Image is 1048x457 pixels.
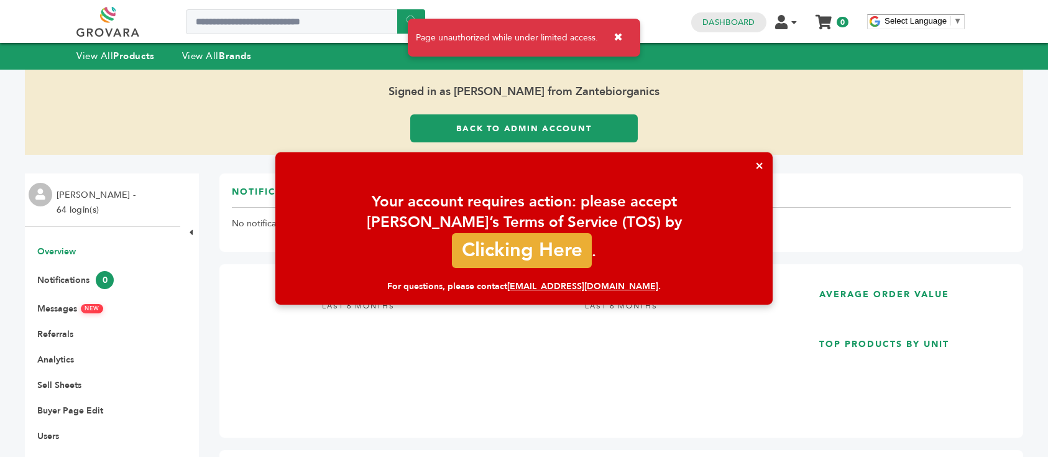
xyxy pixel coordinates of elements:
strong: Brands [219,50,251,62]
a: Notifications0 [37,274,114,286]
button: ✖ [604,25,632,50]
td: No notifications. [232,208,1011,240]
a: Referrals [37,328,73,340]
div: Your account requires action: please accept [PERSON_NAME]’s Terms of Service (TOS) by . [288,192,760,268]
a: TOP PRODUCTS BY UNIT [758,326,1011,415]
div: For questions, please contact . [288,280,760,293]
a: Overview [37,246,76,257]
a: AVERAGE ORDER VALUE [758,277,1011,316]
strong: Products [113,50,154,62]
a: TOTAL ORDERS LAST 6 MONTHS [495,277,748,415]
a: Back to Admin Account [410,114,637,142]
h4: LAST 6 MONTHS [495,301,748,321]
span: Select Language [885,16,947,25]
span: Page unauthorized while under limited access. [416,32,598,44]
img: profile.png [29,183,52,206]
a: Sell Sheets [37,379,81,391]
a: View AllBrands [182,50,252,62]
h3: TOTAL SPEND [232,277,485,301]
a: Buyer Page Edit [37,405,103,417]
a: [EMAIL_ADDRESS][DOMAIN_NAME] [507,280,658,292]
a: Select Language​ [885,16,962,25]
a: Users [37,430,59,442]
input: Search a product or brand... [186,9,425,34]
a: Analytics [37,354,74,366]
span: Signed in as [PERSON_NAME] from Zantebiorganics [25,70,1023,114]
h3: TOP PRODUCTS BY UNIT [758,326,1011,351]
h3: AVERAGE ORDER VALUE [758,277,1011,301]
button: × [746,152,773,179]
a: Clicking Here [452,233,592,267]
span: NEW [81,304,103,313]
a: View AllProducts [76,50,155,62]
a: TOTAL SPEND LAST 6 MONTHS [232,277,485,415]
li: [PERSON_NAME] - 64 login(s) [57,188,139,218]
h4: LAST 6 MONTHS [232,301,485,321]
span: 0 [96,271,114,289]
a: MessagesNEW [37,303,103,315]
h3: Notifications (0) [232,186,333,208]
a: My Cart [817,11,831,24]
a: Dashboard [702,17,755,28]
span: ▼ [954,16,962,25]
span: 0 [837,17,848,27]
